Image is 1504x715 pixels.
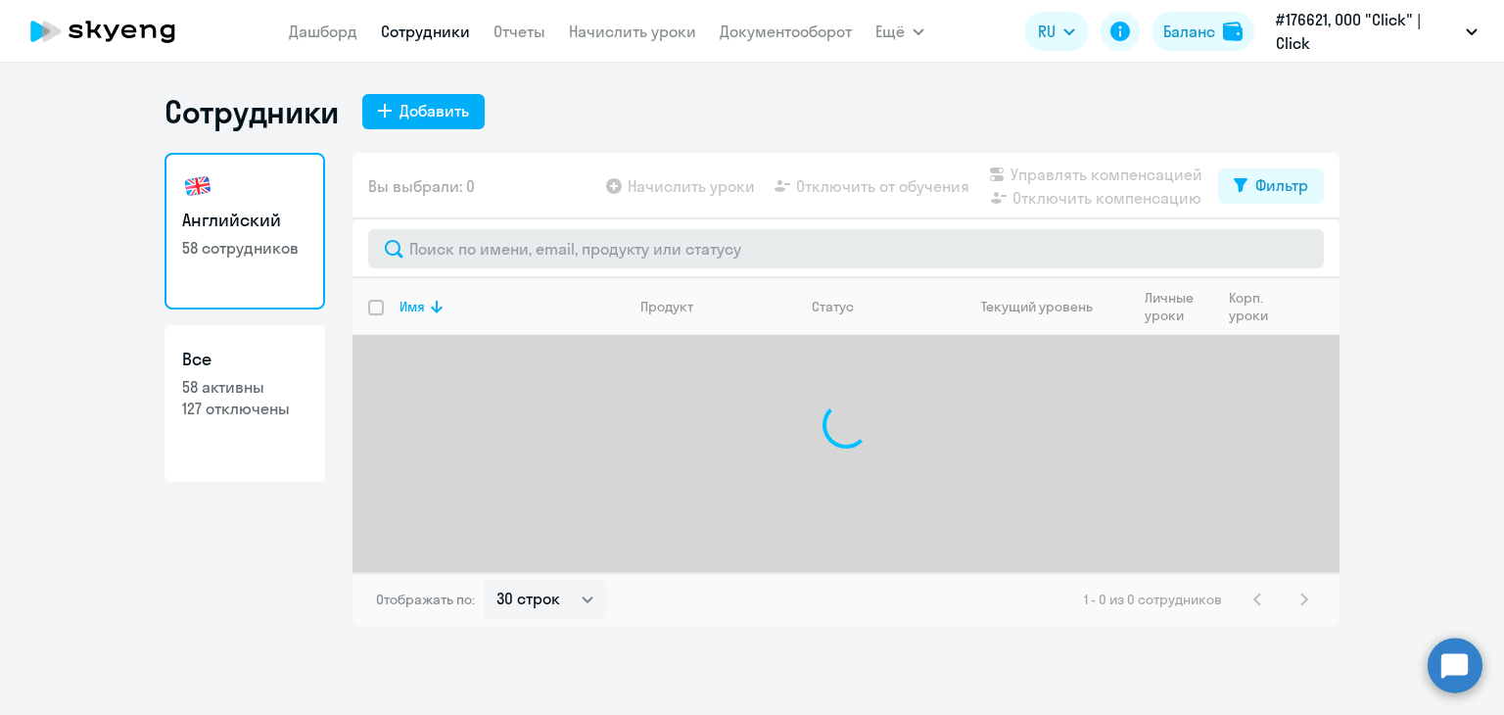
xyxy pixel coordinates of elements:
p: 58 активны [182,376,307,398]
a: Все58 активны127 отключены [164,325,325,482]
span: RU [1038,20,1056,43]
div: Статус [812,298,854,315]
div: Корп. уроки [1229,289,1284,324]
a: Отчеты [493,22,545,41]
div: Баланс [1163,20,1215,43]
button: Ещё [875,12,924,51]
h3: Все [182,347,307,372]
div: Продукт [640,298,693,315]
div: Личные уроки [1145,289,1212,324]
div: Добавить [399,99,469,122]
a: Дашборд [289,22,357,41]
span: Отображать по: [376,591,475,608]
button: #176621, ООО "Click" | Click [1266,8,1487,55]
div: Фильтр [1255,173,1308,197]
div: Имя [399,298,624,315]
img: balance [1223,22,1243,41]
p: 58 сотрудников [182,237,307,259]
span: 1 - 0 из 0 сотрудников [1084,591,1222,608]
span: Вы выбрали: 0 [368,174,475,198]
a: Сотрудники [381,22,470,41]
button: RU [1024,12,1089,51]
button: Добавить [362,94,485,129]
button: Фильтр [1218,168,1324,204]
div: Имя [399,298,425,315]
div: Текущий уровень [981,298,1093,315]
button: Балансbalance [1151,12,1254,51]
h3: Английский [182,208,307,233]
a: Документооборот [720,22,852,41]
p: #176621, ООО "Click" | Click [1276,8,1458,55]
img: english [182,170,213,202]
p: 127 отключены [182,398,307,419]
input: Поиск по имени, email, продукту или статусу [368,229,1324,268]
a: Английский58 сотрудников [164,153,325,310]
h1: Сотрудники [164,92,339,131]
span: Ещё [875,20,905,43]
div: Текущий уровень [963,298,1128,315]
a: Начислить уроки [569,22,696,41]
